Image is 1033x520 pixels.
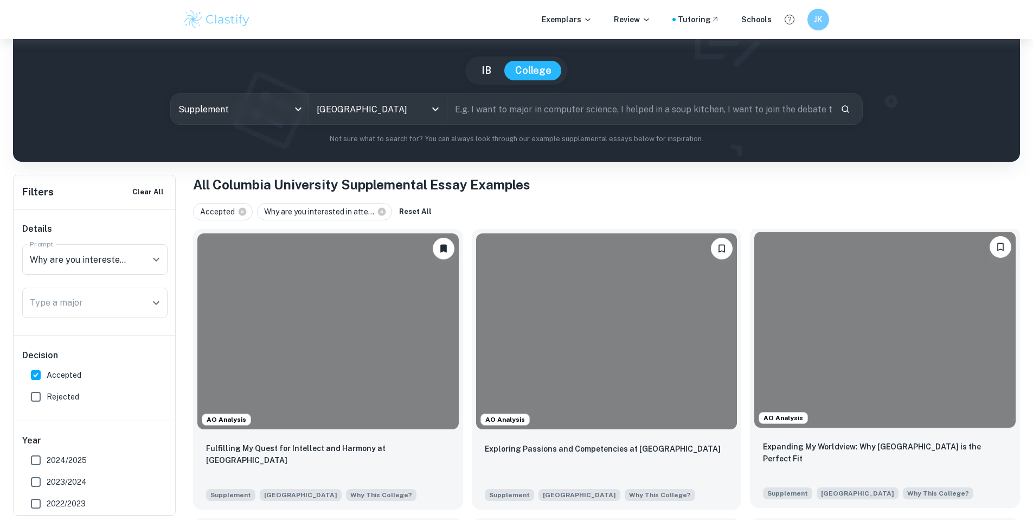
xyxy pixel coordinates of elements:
[193,203,253,220] div: Accepted
[990,236,1011,258] button: Bookmark
[350,490,412,500] span: Why This College?
[472,229,742,510] a: AO AnalysisBookmarkExploring Passions and Competencies at Columbia UniversitySupplement[GEOGRAPHI...
[542,14,592,26] p: Exemplars
[264,206,379,218] span: Why are you interested in atte...
[485,489,534,501] span: Supplement
[22,185,54,200] h6: Filters
[763,487,812,499] span: Supplement
[22,349,168,362] h6: Decision
[485,443,721,455] p: Exploring Passions and Competencies at Columbia University
[200,206,240,218] span: Accepted
[907,489,969,498] span: Why This College?
[149,295,164,310] button: Open
[741,14,772,26] a: Schools
[750,229,1020,510] a: AO AnalysisBookmarkExpanding My Worldview: Why Columbia University is the Perfect FitSupplement[G...
[759,413,807,423] span: AO Analysis
[257,203,392,220] div: Why are you interested in atte...
[202,415,251,424] span: AO Analysis
[47,476,87,488] span: 2023/2024
[625,488,695,501] span: Why are you interested in attending Columbia University? We encourage you to consider the aspect(...
[47,454,87,466] span: 2024/2025
[30,239,54,249] label: Prompt
[171,94,309,124] div: Supplement
[22,223,168,236] h6: Details
[22,134,1011,144] p: Not sure what to search for? You can always look through our example supplemental essays below fo...
[447,94,832,124] input: E.g. I want to major in computer science, I helped in a soup kitchen, I want to join the debate t...
[481,415,529,424] span: AO Analysis
[812,14,824,26] h6: JK
[396,204,434,220] button: Reset All
[22,434,168,447] h6: Year
[47,391,79,403] span: Rejected
[47,498,86,510] span: 2022/2023
[836,100,855,118] button: Search
[678,14,720,26] a: Tutoring
[614,14,651,26] p: Review
[149,252,164,267] button: Open
[130,184,166,200] button: Clear All
[47,369,81,381] span: Accepted
[260,489,342,501] span: [GEOGRAPHIC_DATA]
[780,10,799,29] button: Help and Feedback
[206,442,450,466] p: Fulfilling My Quest for Intellect and Harmony at Columbia University
[629,490,691,500] span: Why This College?
[807,9,829,30] button: JK
[538,489,620,501] span: [GEOGRAPHIC_DATA]
[193,175,1020,194] h1: All Columbia University Supplemental Essay Examples
[763,441,1007,465] p: Expanding My Worldview: Why Columbia University is the Perfect Fit
[903,486,973,499] span: Why are you interested in attending Columbia University? We encourage you to consider the aspect(...
[817,487,899,499] span: [GEOGRAPHIC_DATA]
[206,489,255,501] span: Supplement
[471,61,502,80] button: IB
[193,229,463,510] a: AO AnalysisUnbookmarkFulfilling My Quest for Intellect and Harmony at Columbia UniversitySuppleme...
[183,9,252,30] img: Clastify logo
[504,61,562,80] button: College
[433,238,454,259] button: Unbookmark
[428,102,443,117] button: Open
[711,238,733,259] button: Bookmark
[346,488,416,501] span: Why are you interested in attending Columbia University? We encourage you to consider the aspect(...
